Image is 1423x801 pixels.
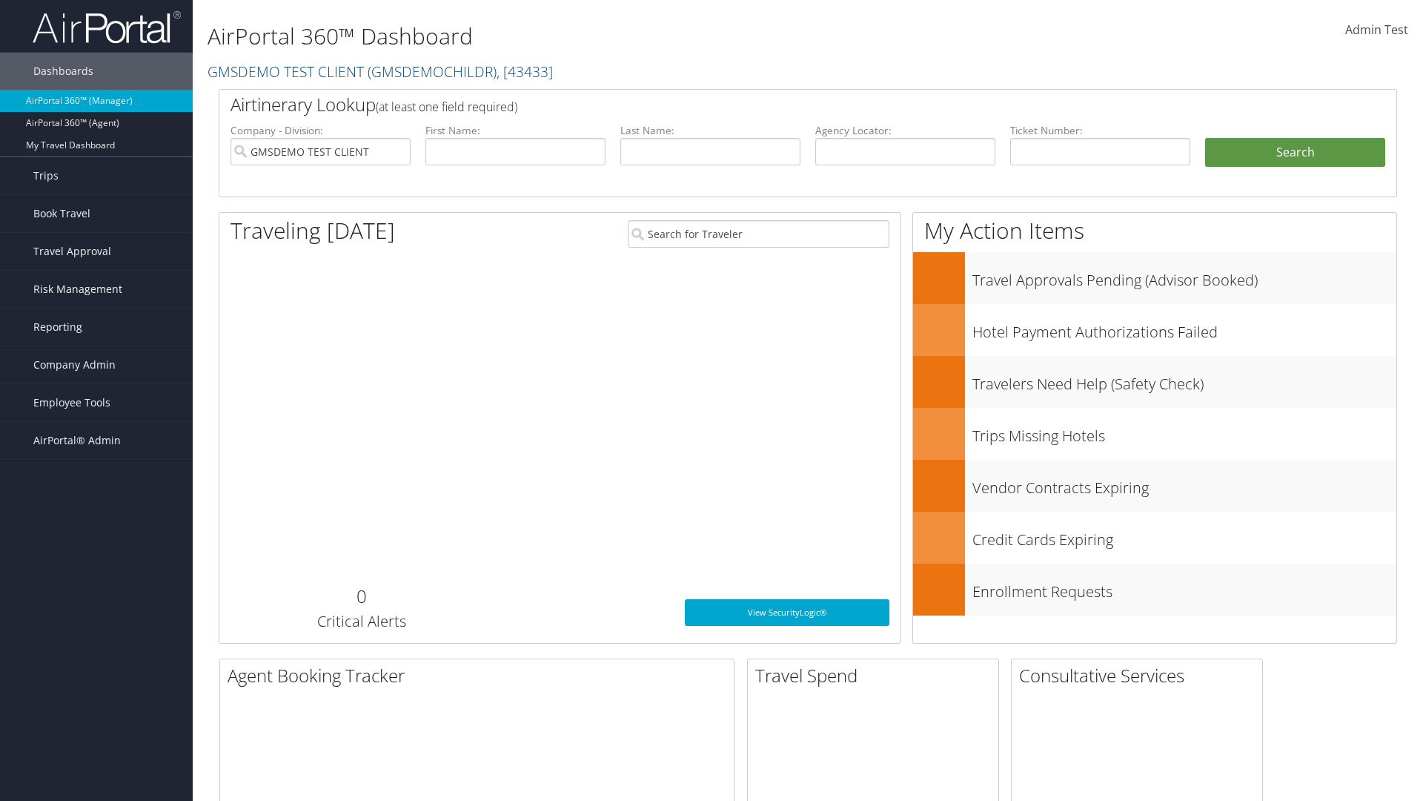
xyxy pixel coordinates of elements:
a: Enrollment Requests [913,564,1396,616]
h3: Credit Cards Expiring [972,522,1396,550]
h1: Traveling [DATE] [230,215,395,246]
h3: Vendor Contracts Expiring [972,470,1396,498]
input: Search for Traveler [628,220,889,248]
a: GMSDEMO TEST CLIENT [208,62,553,82]
label: Company - Division: [230,123,411,138]
span: Dashboards [33,53,93,90]
span: Admin Test [1345,22,1408,38]
h1: AirPortal 360™ Dashboard [208,21,1008,52]
a: Credit Cards Expiring [913,512,1396,564]
h1: My Action Items [913,215,1396,246]
h3: Travel Approvals Pending (Advisor Booked) [972,263,1396,291]
h2: Agent Booking Tracker [228,663,734,688]
span: , [ 43433 ] [497,62,553,82]
h3: Travelers Need Help (Safety Check) [972,366,1396,395]
span: Trips [33,157,59,194]
a: View SecurityLogic® [685,599,889,626]
span: Employee Tools [33,384,110,421]
span: Travel Approval [33,233,111,270]
a: Trips Missing Hotels [913,408,1396,460]
span: Company Admin [33,346,116,383]
img: airportal-logo.png [33,10,181,44]
h2: Travel Spend [755,663,998,688]
span: (at least one field required) [376,99,517,115]
span: Reporting [33,309,82,346]
a: Vendor Contracts Expiring [913,460,1396,512]
h3: Hotel Payment Authorizations Failed [972,314,1396,343]
a: Travel Approvals Pending (Advisor Booked) [913,252,1396,304]
a: Travelers Need Help (Safety Check) [913,356,1396,408]
label: Last Name: [620,123,800,138]
span: AirPortal® Admin [33,422,121,459]
span: ( GMSDEMOCHILDR ) [368,62,497,82]
button: Search [1205,138,1385,168]
label: First Name: [425,123,606,138]
h3: Enrollment Requests [972,574,1396,602]
span: Risk Management [33,271,122,308]
h2: Airtinerary Lookup [230,92,1287,117]
h2: 0 [230,584,492,609]
label: Ticket Number: [1010,123,1190,138]
a: Admin Test [1345,7,1408,53]
label: Agency Locator: [815,123,995,138]
h3: Trips Missing Hotels [972,418,1396,446]
h3: Critical Alerts [230,611,492,632]
a: Hotel Payment Authorizations Failed [913,304,1396,356]
h2: Consultative Services [1019,663,1262,688]
span: Book Travel [33,195,90,232]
